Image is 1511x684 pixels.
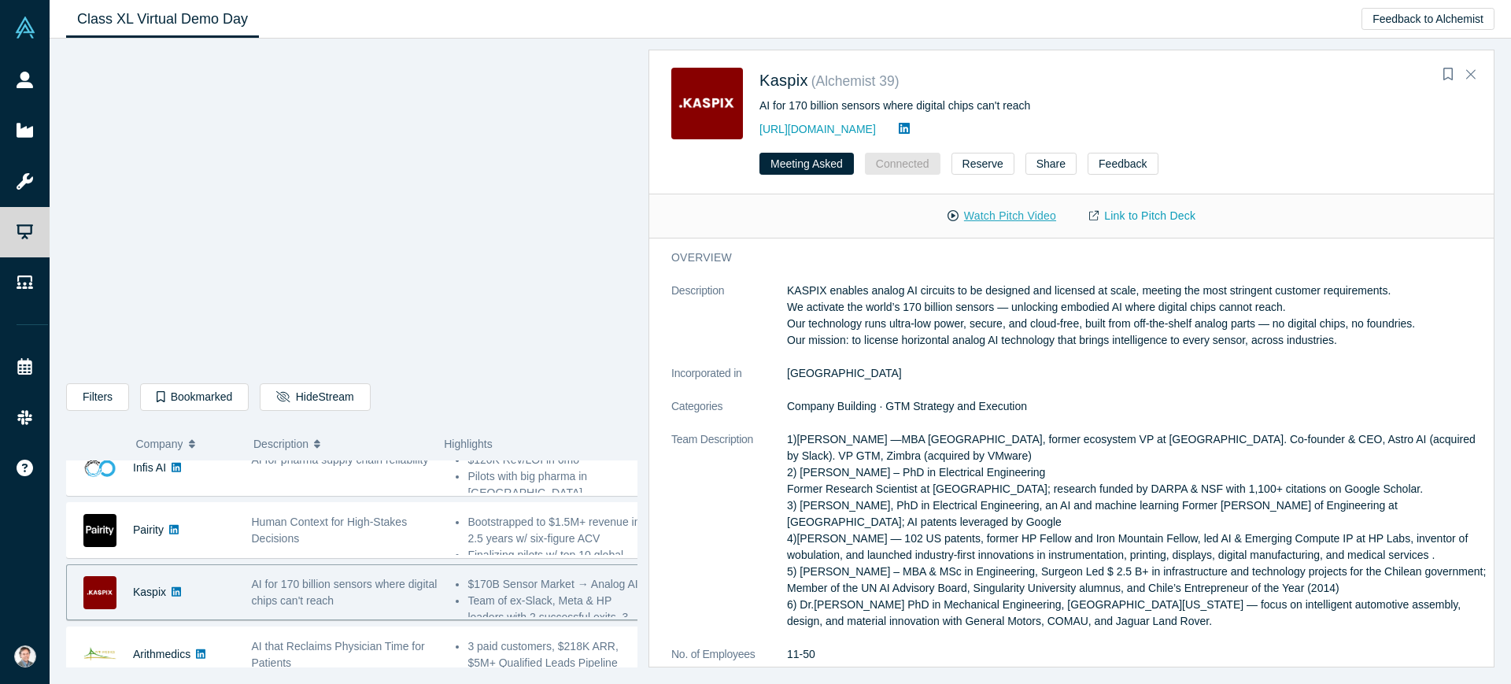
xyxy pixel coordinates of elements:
[252,453,429,466] span: AI for pharma supply chain reliability
[671,283,787,365] dt: Description
[14,645,36,667] img: Andres Valdivieso's Account
[671,68,743,139] img: Kaspix's Logo
[671,365,787,398] dt: Incorporated in
[67,51,637,372] iframe: Alchemist Class XL Demo Day: Vault
[931,202,1073,230] button: Watch Pitch Video
[83,638,116,671] img: Arithmedics's Logo
[252,640,425,669] span: AI that Reclaims Physician Time for Patients
[1073,202,1212,230] a: Link to Pitch Deck
[83,576,116,609] img: Kaspix's Logo
[787,283,1487,349] p: KASPIX enables analog AI circuits to be designed and licensed at scale, meeting the most stringen...
[467,514,643,547] li: Bootstrapped to $1.5M+ revenue in 2.5 years w/ six-figure ACV
[133,648,190,660] a: Arithmedics
[83,514,116,547] img: Pairity's Logo
[467,638,643,671] li: 3 paid customers, $218K ARR, $5M+ Qualified Leads Pipeline
[133,523,164,536] a: Pairity
[83,452,116,485] img: Infis AI's Logo
[759,123,876,135] a: [URL][DOMAIN_NAME]
[671,646,787,679] dt: No. of Employees
[787,431,1487,630] p: 1)[PERSON_NAME] —MBA [GEOGRAPHIC_DATA], former ecosystem VP at [GEOGRAPHIC_DATA]. Co-founder & CE...
[467,593,643,642] li: Team of ex-Slack, Meta & HP leaders with 2 successful exits, 3 PhDs ...
[1088,153,1158,175] button: Feedback
[787,365,1487,382] dd: [GEOGRAPHIC_DATA]
[136,427,238,460] button: Company
[671,250,1465,266] h3: overview
[811,73,900,89] small: ( Alchemist 39 )
[467,576,643,593] li: $170B Sensor Market → Analog AI;
[1361,8,1494,30] button: Feedback to Alchemist
[759,98,1284,114] div: AI for 170 billion sensors where digital chips can't reach
[1459,62,1483,87] button: Close
[252,516,408,545] span: Human Context for High-Stakes Decisions
[444,438,492,450] span: Highlights
[467,468,643,501] li: Pilots with big pharma in [GEOGRAPHIC_DATA] ...
[759,153,854,175] a: Meeting Asked
[671,431,787,646] dt: Team Description
[253,427,427,460] button: Description
[467,547,643,597] li: Finalizing pilots w/ top 10 global insurer & world's largest staffing firm + ...
[951,153,1014,175] button: Reserve
[787,400,1027,412] span: Company Building · GTM Strategy and Execution
[787,646,1487,663] dd: 11-50
[133,586,166,598] a: Kaspix
[253,427,308,460] span: Description
[260,383,370,411] button: HideStream
[136,427,183,460] span: Company
[66,1,259,38] a: Class XL Virtual Demo Day
[1025,153,1077,175] button: Share
[671,398,787,431] dt: Categories
[1437,64,1459,86] button: Bookmark
[133,461,166,474] a: Infis AI
[140,383,249,411] button: Bookmarked
[865,153,940,175] button: Connected
[14,17,36,39] img: Alchemist Vault Logo
[66,383,129,411] button: Filters
[252,578,438,607] span: AI for 170 billion sensors where digital chips can't reach
[759,72,808,89] a: Kaspix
